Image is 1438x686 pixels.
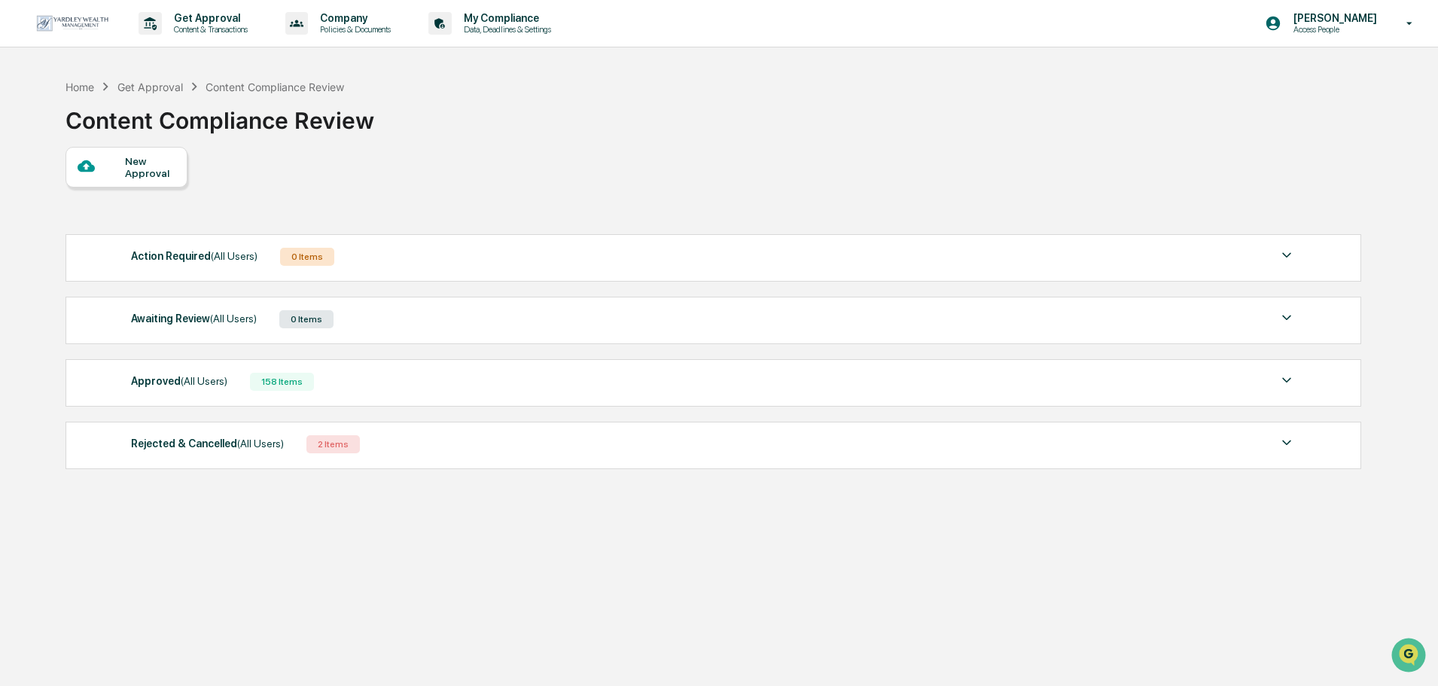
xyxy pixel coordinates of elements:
div: Start new chat [51,115,247,130]
a: 🗄️Attestations [103,184,193,211]
div: 158 Items [250,373,314,391]
div: Content Compliance Review [66,95,374,134]
div: Get Approval [117,81,183,93]
button: Start new chat [256,120,274,138]
div: Rejected & Cancelled [131,434,284,453]
div: Content Compliance Review [206,81,344,93]
span: (All Users) [237,438,284,450]
p: My Compliance [452,12,559,24]
img: 1746055101610-c473b297-6a78-478c-a979-82029cc54cd1 [15,115,42,142]
div: New Approval [125,155,175,179]
img: caret [1278,371,1296,389]
a: 🔎Data Lookup [9,212,101,239]
div: Action Required [131,246,257,266]
img: caret [1278,246,1296,264]
span: Data Lookup [30,218,95,233]
div: We're available if you need us! [51,130,190,142]
div: 🔎 [15,220,27,232]
span: (All Users) [181,375,227,387]
span: Pylon [150,255,182,267]
span: Attestations [124,190,187,205]
p: Content & Transactions [162,24,255,35]
p: Company [308,12,398,24]
div: Home [66,81,94,93]
div: 0 Items [280,248,334,266]
p: Access People [1281,24,1385,35]
p: Data, Deadlines & Settings [452,24,559,35]
iframe: Open customer support [1390,636,1430,677]
p: [PERSON_NAME] [1281,12,1385,24]
a: 🖐️Preclearance [9,184,103,211]
a: Powered byPylon [106,255,182,267]
img: caret [1278,309,1296,327]
p: How can we help? [15,32,274,56]
img: logo [36,15,108,32]
span: Preclearance [30,190,97,205]
span: (All Users) [210,313,257,325]
p: Policies & Documents [308,24,398,35]
input: Clear [39,69,248,84]
span: (All Users) [211,250,257,262]
div: 🗄️ [109,191,121,203]
div: 2 Items [306,435,360,453]
img: caret [1278,434,1296,452]
div: Approved [131,371,227,391]
div: 🖐️ [15,191,27,203]
div: Awaiting Review [131,309,257,328]
p: Get Approval [162,12,255,24]
div: 0 Items [279,310,334,328]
